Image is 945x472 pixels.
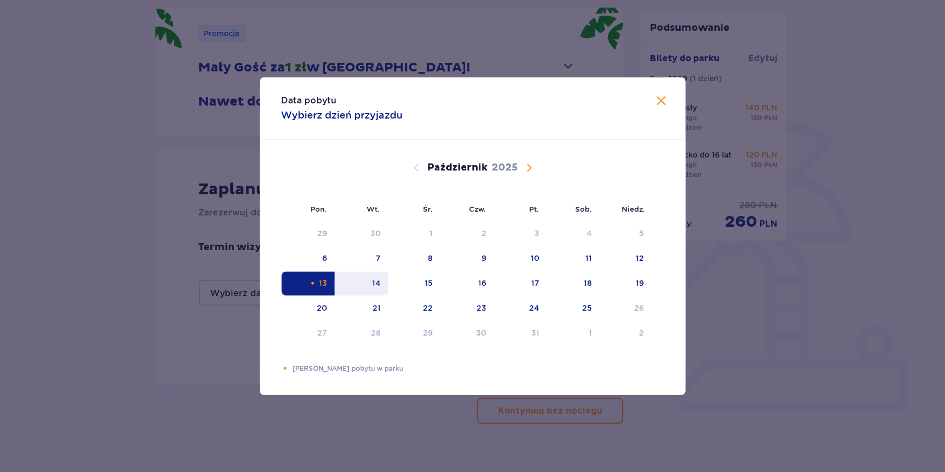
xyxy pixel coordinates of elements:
[476,327,486,338] div: 30
[622,205,646,213] small: Niedz.
[523,161,536,174] button: Następny miesiąc
[319,278,327,289] div: 13
[410,161,423,174] button: Poprzedni miesiąc
[655,95,668,108] button: Zamknij
[470,205,486,213] small: Czw.
[376,253,381,264] div: 7
[335,222,388,246] td: Data niedostępna. wtorek, 30 września 2025
[371,327,381,338] div: 28
[494,222,548,246] td: Data niedostępna. piątek, 3 października 2025
[599,272,652,296] td: 19
[282,272,335,296] td: Data zaznaczona. poniedziałek, 13 października 2025
[282,247,335,271] td: 6
[589,327,592,338] div: 1
[423,303,433,313] div: 22
[309,280,316,287] div: Pomarańczowa kropka
[427,161,487,174] p: Październik
[388,322,441,345] td: Data niedostępna. środa, 29 października 2025
[335,272,388,296] td: 14
[388,272,441,296] td: 15
[428,253,433,264] div: 8
[576,205,592,213] small: Sob.
[584,278,592,289] div: 18
[494,247,548,271] td: 10
[547,297,599,320] td: 25
[640,228,644,239] div: 5
[547,247,599,271] td: 11
[423,205,433,213] small: Śr.
[599,247,652,271] td: 12
[440,247,494,271] td: 9
[477,303,486,313] div: 23
[494,297,548,320] td: 24
[585,253,592,264] div: 11
[440,222,494,246] td: Data niedostępna. czwartek, 2 października 2025
[531,327,539,338] div: 31
[388,222,441,246] td: Data niedostępna. środa, 1 października 2025
[282,365,289,372] div: Pomarańczowa kropka
[429,228,433,239] div: 1
[311,205,327,213] small: Pon.
[440,322,494,345] td: Data niedostępna. czwartek, 30 października 2025
[388,247,441,271] td: 8
[531,278,539,289] div: 17
[440,272,494,296] td: 16
[599,297,652,320] td: Data niedostępna. niedziela, 26 października 2025
[282,322,335,345] td: Data niedostępna. poniedziałek, 27 października 2025
[478,278,486,289] div: 16
[317,228,327,239] div: 29
[440,297,494,320] td: 23
[599,322,652,345] td: Data niedostępna. niedziela, 2 listopada 2025
[292,364,663,373] p: [PERSON_NAME] pobytu w parku
[547,322,599,345] td: Data niedostępna. sobota, 1 listopada 2025
[367,205,380,213] small: Wt.
[335,297,388,320] td: 21
[372,278,381,289] div: 14
[388,297,441,320] td: 22
[494,322,548,345] td: Data niedostępna. piątek, 31 października 2025
[492,161,518,174] p: 2025
[599,222,652,246] td: Data niedostępna. niedziela, 5 października 2025
[481,228,486,239] div: 2
[317,327,327,338] div: 27
[531,253,539,264] div: 10
[640,327,644,338] div: 2
[373,303,381,313] div: 21
[582,303,592,313] div: 25
[636,278,644,289] div: 19
[282,95,337,107] p: Data pobytu
[335,322,388,345] td: Data niedostępna. wtorek, 28 października 2025
[636,253,644,264] div: 12
[494,272,548,296] td: 17
[635,303,644,313] div: 26
[370,228,381,239] div: 30
[282,222,335,246] td: Data niedostępna. poniedziałek, 29 września 2025
[586,228,592,239] div: 4
[423,327,433,338] div: 29
[317,303,327,313] div: 20
[535,228,539,239] div: 3
[481,253,486,264] div: 9
[335,247,388,271] td: 7
[282,297,335,320] td: 20
[547,272,599,296] td: 18
[322,253,327,264] div: 6
[547,222,599,246] td: Data niedostępna. sobota, 4 października 2025
[529,303,539,313] div: 24
[425,278,433,289] div: 15
[530,205,539,213] small: Pt.
[282,109,403,122] p: Wybierz dzień przyjazdu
